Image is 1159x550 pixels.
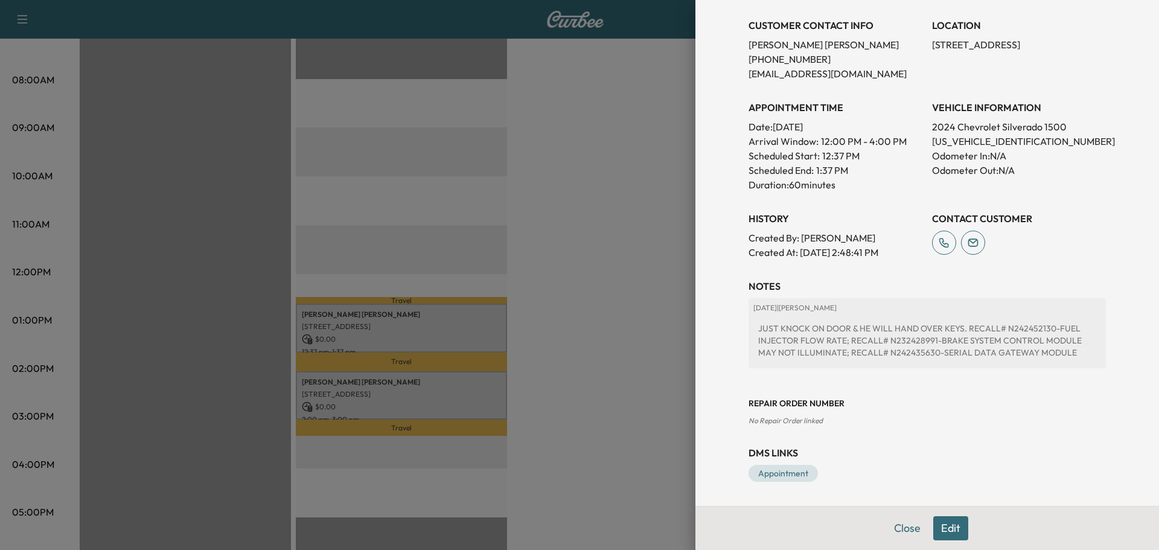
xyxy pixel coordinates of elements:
p: 12:37 PM [822,149,860,163]
a: Appointment [749,465,818,482]
h3: Repair Order number [749,397,1106,409]
p: [PHONE_NUMBER] [749,52,922,66]
h3: DMS Links [749,446,1106,460]
p: [EMAIL_ADDRESS][DOMAIN_NAME] [749,66,922,81]
p: Duration: 60 minutes [749,177,922,192]
p: Date: [DATE] [749,120,922,134]
h3: APPOINTMENT TIME [749,100,922,115]
h3: CUSTOMER CONTACT INFO [749,18,922,33]
p: [STREET_ADDRESS] [932,37,1106,52]
span: 12:00 PM - 4:00 PM [821,134,907,149]
p: Scheduled End: [749,163,814,177]
h3: LOCATION [932,18,1106,33]
h3: VEHICLE INFORMATION [932,100,1106,115]
p: [PERSON_NAME] [PERSON_NAME] [749,37,922,52]
p: Odometer In: N/A [932,149,1106,163]
h3: History [749,211,922,226]
h3: CONTACT CUSTOMER [932,211,1106,226]
div: JUST KNOCK ON DOOR & HE WILL HAND OVER KEYS. RECALL# N242452130-FUEL INJECTOR FLOW RATE; RECALL# ... [753,318,1101,363]
p: Scheduled Start: [749,149,820,163]
p: 2024 Chevrolet Silverado 1500 [932,120,1106,134]
p: 1:37 PM [816,163,848,177]
p: Odometer Out: N/A [932,163,1106,177]
p: Arrival Window: [749,134,922,149]
p: Created At : [DATE] 2:48:41 PM [749,245,922,260]
p: [DATE] | [PERSON_NAME] [753,303,1101,313]
button: Edit [933,516,968,540]
button: Close [886,516,928,540]
span: No Repair Order linked [749,416,823,425]
p: [US_VEHICLE_IDENTIFICATION_NUMBER] [932,134,1106,149]
h3: NOTES [749,279,1106,293]
p: Created By : [PERSON_NAME] [749,231,922,245]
